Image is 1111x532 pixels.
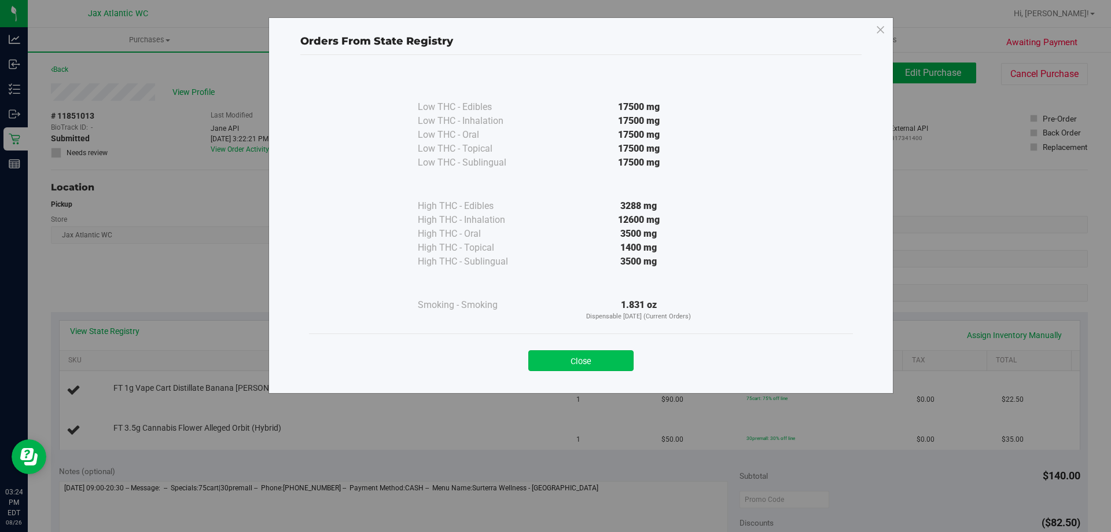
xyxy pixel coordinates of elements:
[534,156,744,170] div: 17500 mg
[534,199,744,213] div: 3288 mg
[534,142,744,156] div: 17500 mg
[534,312,744,322] p: Dispensable [DATE] (Current Orders)
[534,114,744,128] div: 17500 mg
[528,350,634,371] button: Close
[418,241,534,255] div: High THC - Topical
[534,298,744,322] div: 1.831 oz
[12,439,46,474] iframe: Resource center
[418,255,534,269] div: High THC - Sublingual
[418,213,534,227] div: High THC - Inhalation
[418,156,534,170] div: Low THC - Sublingual
[534,241,744,255] div: 1400 mg
[418,199,534,213] div: High THC - Edibles
[534,213,744,227] div: 12600 mg
[534,100,744,114] div: 17500 mg
[418,227,534,241] div: High THC - Oral
[534,128,744,142] div: 17500 mg
[534,255,744,269] div: 3500 mg
[418,114,534,128] div: Low THC - Inhalation
[534,227,744,241] div: 3500 mg
[300,35,453,47] span: Orders From State Registry
[418,298,534,312] div: Smoking - Smoking
[418,100,534,114] div: Low THC - Edibles
[418,142,534,156] div: Low THC - Topical
[418,128,534,142] div: Low THC - Oral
